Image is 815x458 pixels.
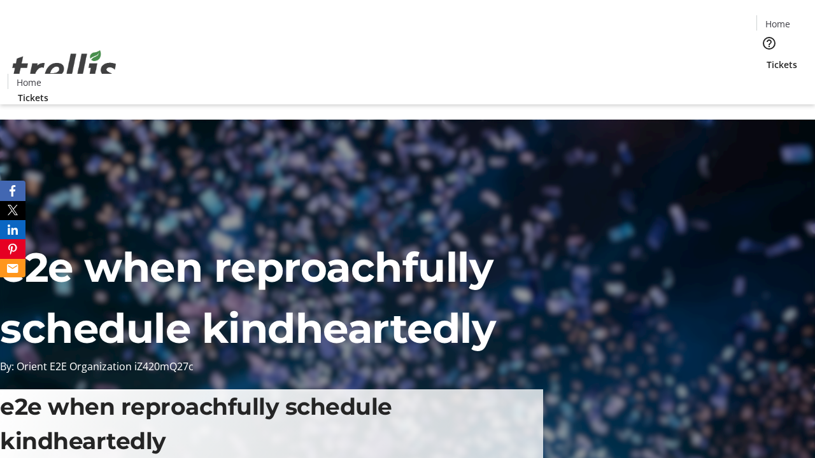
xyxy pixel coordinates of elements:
a: Tickets [756,58,807,71]
a: Home [8,76,49,89]
a: Home [757,17,798,31]
a: Tickets [8,91,59,104]
span: Home [765,17,790,31]
button: Help [756,31,782,56]
span: Home [17,76,41,89]
button: Cart [756,71,782,97]
img: Orient E2E Organization iZ420mQ27c's Logo [8,36,121,100]
span: Tickets [18,91,48,104]
span: Tickets [767,58,797,71]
